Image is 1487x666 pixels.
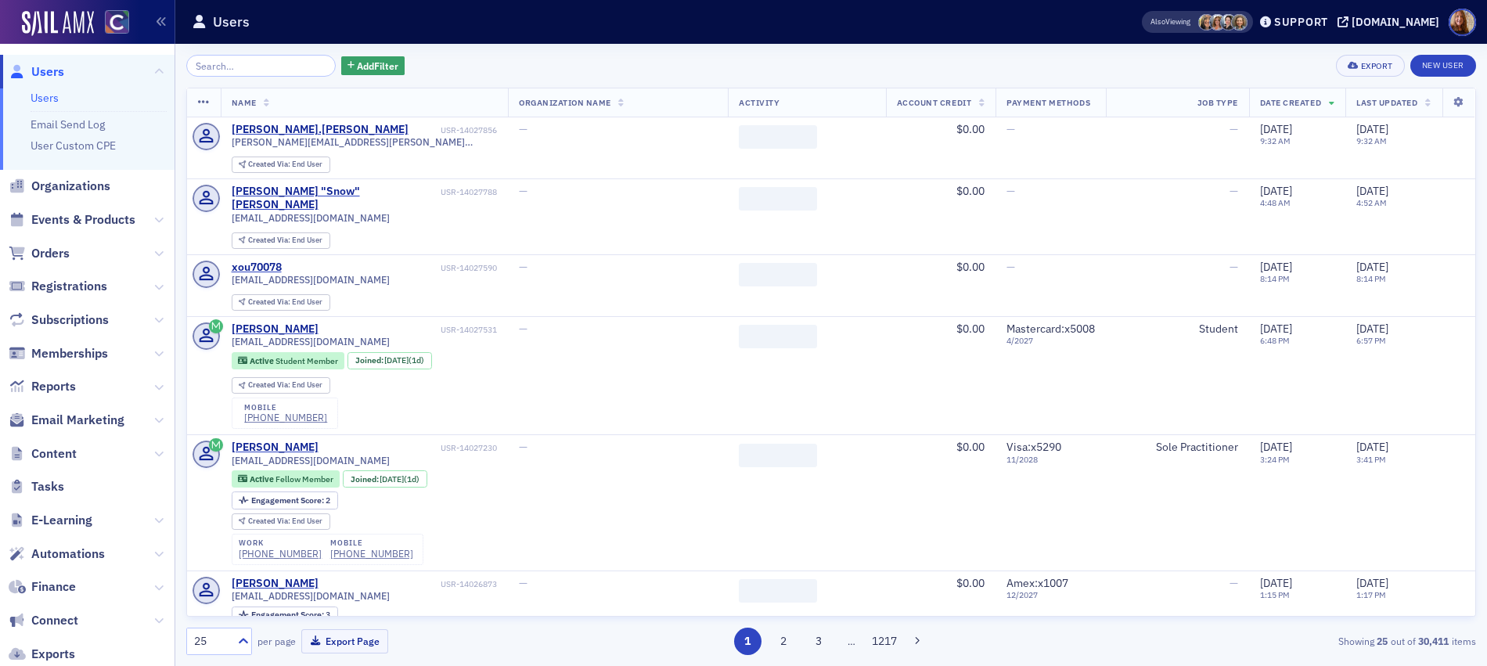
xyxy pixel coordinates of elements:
[248,381,322,390] div: End User
[739,444,817,467] span: ‌
[31,91,59,105] a: Users
[1352,15,1439,29] div: [DOMAIN_NAME]
[31,545,105,563] span: Automations
[956,184,985,198] span: $0.00
[239,548,322,560] div: [PHONE_NUMBER]
[1260,135,1291,146] time: 9:32 AM
[31,278,107,295] span: Registrations
[251,609,326,620] span: Engagement Score :
[9,245,70,262] a: Orders
[105,10,129,34] img: SailAMX
[1006,122,1015,136] span: —
[1356,589,1386,600] time: 1:17 PM
[9,478,64,495] a: Tasks
[9,178,110,195] a: Organizations
[805,628,833,655] button: 3
[1361,62,1393,70] div: Export
[31,646,75,663] span: Exports
[9,278,107,295] a: Registrations
[232,577,319,591] a: [PERSON_NAME]
[284,263,497,273] div: USR-14027590
[1260,260,1292,274] span: [DATE]
[248,160,322,169] div: End User
[1356,576,1388,590] span: [DATE]
[248,380,292,390] span: Created Via :
[1230,122,1238,136] span: —
[22,11,94,36] img: SailAMX
[1356,322,1388,336] span: [DATE]
[956,576,985,590] span: $0.00
[1006,184,1015,198] span: —
[1356,260,1388,274] span: [DATE]
[232,322,319,337] a: [PERSON_NAME]
[519,260,527,274] span: —
[841,634,862,648] span: …
[301,629,388,653] button: Export Page
[739,97,780,108] span: Activity
[232,123,409,137] a: [PERSON_NAME].[PERSON_NAME]
[9,345,108,362] a: Memberships
[31,412,124,429] span: Email Marketing
[232,185,438,212] a: [PERSON_NAME] "Snow" [PERSON_NAME]
[244,403,327,412] div: mobile
[31,311,109,329] span: Subscriptions
[1356,454,1386,465] time: 3:41 PM
[321,325,497,335] div: USR-14027531
[232,590,390,602] span: [EMAIL_ADDRESS][DOMAIN_NAME]
[1260,273,1290,284] time: 8:14 PM
[519,97,611,108] span: Organization Name
[1410,55,1476,77] a: New User
[232,136,497,148] span: [PERSON_NAME][EMAIL_ADDRESS][PERSON_NAME][DOMAIN_NAME]
[9,412,124,429] a: Email Marketing
[1197,97,1238,108] span: Job Type
[739,187,817,211] span: ‌
[250,473,275,484] span: Active
[734,628,762,655] button: 1
[31,211,135,229] span: Events & Products
[1198,14,1215,31] span: Lauren Standiford
[1260,440,1292,454] span: [DATE]
[275,473,333,484] span: Fellow Member
[897,97,971,108] span: Account Credit
[1336,55,1404,77] button: Export
[250,355,275,366] span: Active
[232,491,338,509] div: Engagement Score: 2
[1006,97,1090,108] span: Payment Methods
[251,495,326,506] span: Engagement Score :
[321,443,497,453] div: USR-14027230
[1274,15,1328,29] div: Support
[956,122,985,136] span: $0.00
[31,245,70,262] span: Orders
[31,117,105,131] a: Email Send Log
[232,513,330,530] div: Created Via: End User
[441,187,497,197] div: USR-14027788
[1117,322,1238,337] div: Student
[1260,197,1291,208] time: 4:48 AM
[232,274,390,286] span: [EMAIL_ADDRESS][DOMAIN_NAME]
[1150,16,1165,27] div: Also
[380,474,419,484] div: (1d)
[244,412,327,423] a: [PHONE_NUMBER]
[9,612,78,629] a: Connect
[330,538,413,548] div: mobile
[1260,335,1290,346] time: 6:48 PM
[232,261,282,275] a: xou70078
[1356,135,1387,146] time: 9:32 AM
[248,236,322,245] div: End User
[31,612,78,629] span: Connect
[232,294,330,311] div: Created Via: End User
[519,322,527,336] span: —
[9,445,77,463] a: Content
[519,122,527,136] span: —
[1006,590,1095,600] span: 12 / 2027
[251,496,330,505] div: 2
[232,157,330,173] div: Created Via: End User
[1057,634,1476,648] div: Showing out of items
[232,607,338,624] div: Engagement Score: 3
[31,345,108,362] span: Memberships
